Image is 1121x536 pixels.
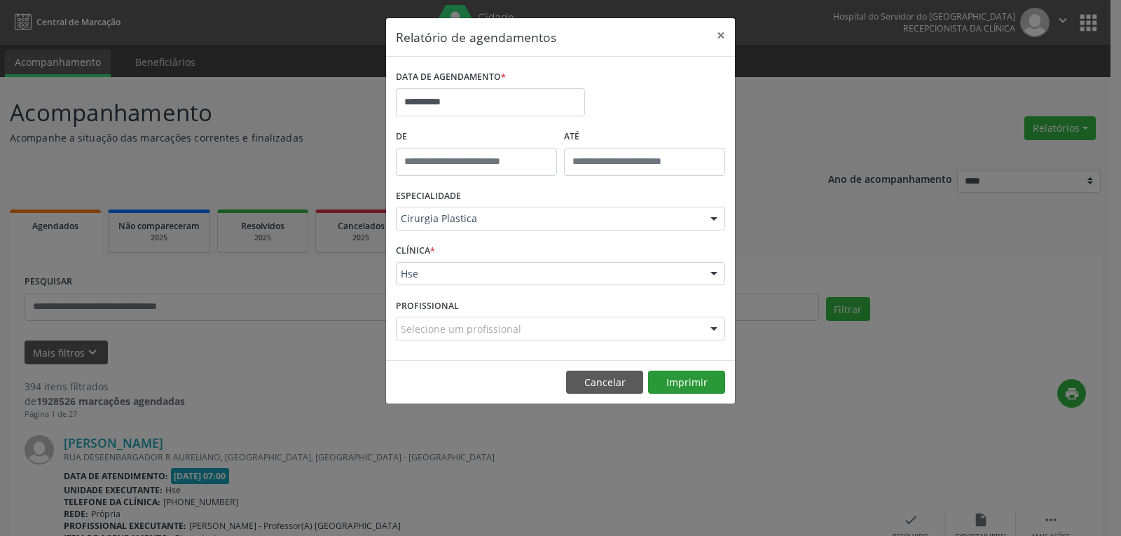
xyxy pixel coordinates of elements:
label: De [396,126,557,148]
label: ATÉ [564,126,725,148]
label: ESPECIALIDADE [396,186,461,207]
label: DATA DE AGENDAMENTO [396,67,506,88]
h5: Relatório de agendamentos [396,28,556,46]
button: Imprimir [648,371,725,394]
span: Selecione um profissional [401,322,521,336]
span: Hse [401,267,696,281]
label: PROFISSIONAL [396,295,459,317]
label: CLÍNICA [396,240,435,262]
span: Cirurgia Plastica [401,212,696,226]
button: Close [707,18,735,53]
button: Cancelar [566,371,643,394]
